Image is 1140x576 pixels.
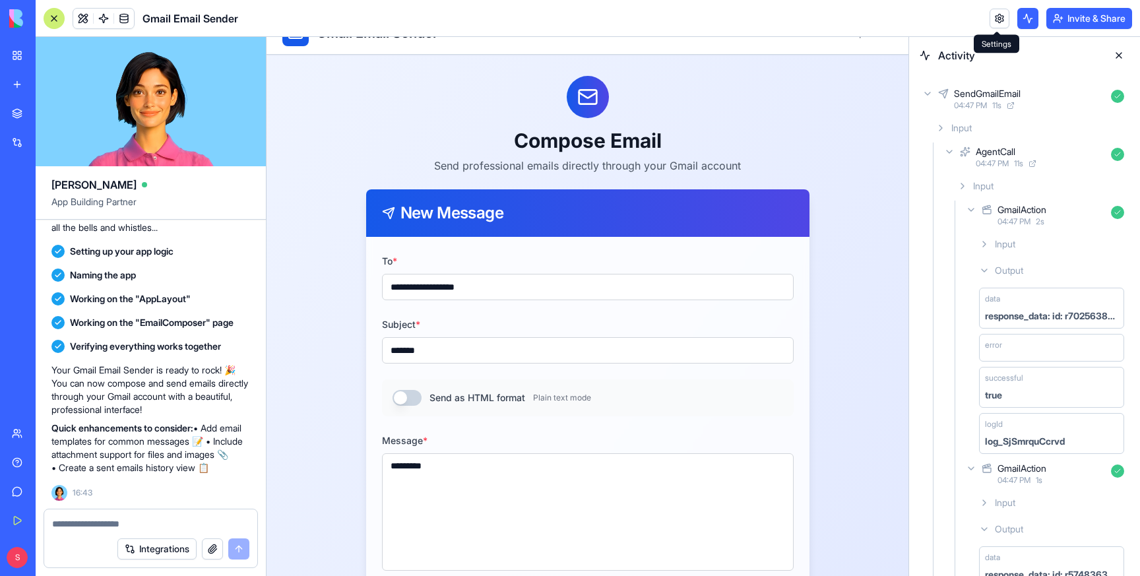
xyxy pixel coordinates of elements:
[9,9,91,28] img: logo
[938,48,1100,63] span: Activity
[997,216,1030,227] span: 04:47 PM
[42,121,601,137] p: Send professional emails directly through your Gmail account
[134,168,237,184] span: New Message
[954,87,1021,100] div: SendGmailEmail
[70,292,191,305] span: Working on the "AppLayout"
[51,195,250,219] span: App Building Partner
[1014,158,1023,169] span: 11 s
[142,11,238,26] span: Gmail Email Sender
[73,488,92,498] span: 16:43
[115,282,154,293] label: Subject
[7,547,28,568] span: S
[995,523,1023,536] span: Output
[42,92,601,115] h1: Compose Email
[51,422,193,433] strong: Quick enhancements to consider:
[1046,8,1132,29] button: Invite & Share
[1036,475,1042,486] span: 1 s
[995,238,1015,251] span: Input
[985,389,1002,402] div: true
[997,475,1030,486] span: 04:47 PM
[992,100,1001,111] span: 11 s
[997,203,1046,216] div: GmailAction
[985,294,1000,304] span: data
[70,340,221,353] span: Verifying everything works together
[51,485,67,501] img: Ella_00000_wcx2te.png
[985,419,1003,430] span: logId
[976,158,1009,169] span: 04:47 PM
[70,245,174,258] span: Setting up your app logic
[985,340,1002,350] span: error
[985,309,1118,323] div: response_data: id: r7025638366478026813 message: id: 1998120cf7952de8 labelIds: - DRAFT threadId:...
[973,179,994,193] span: Input
[995,264,1023,277] span: Output
[115,218,131,230] label: To
[985,373,1023,383] span: successful
[51,364,250,416] p: Your Gmail Email Sender is ready to rock! 🎉 You can now compose and send emails directly through ...
[70,269,136,282] span: Naming the app
[995,496,1015,509] span: Input
[117,538,197,560] button: Integrations
[954,100,987,111] span: 04:47 PM
[974,35,1019,53] div: Settings
[1036,216,1044,227] span: 2 s
[51,422,250,474] p: • Add email templates for common messages 📝 • Include attachment support for files and images 📎 •...
[976,145,1015,158] div: AgentCall
[115,398,161,409] label: Message
[951,121,972,135] span: Input
[267,356,325,366] div: Plain text mode
[997,462,1046,475] div: GmailAction
[51,177,137,193] span: [PERSON_NAME]
[70,316,234,329] span: Working on the "EmailComposer" page
[163,354,259,368] label: Send as HTML format
[985,435,1065,448] div: log_SjSmrquCcrvd
[985,552,1000,563] span: data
